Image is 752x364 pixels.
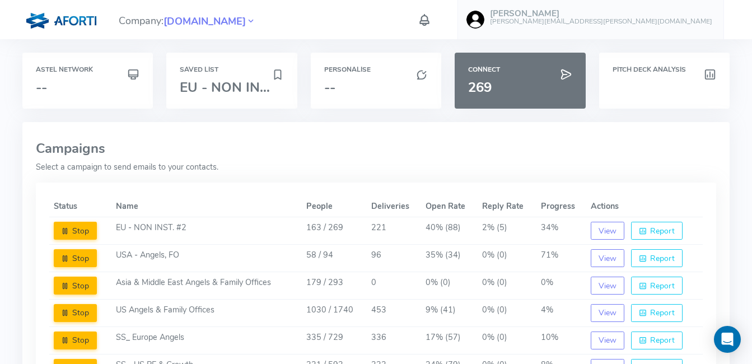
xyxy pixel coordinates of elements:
[536,196,586,217] th: Progress
[111,217,302,245] td: EU - NON INST. #2
[536,272,586,300] td: 0%
[324,66,428,73] h6: Personalise
[180,66,284,73] h6: Saved List
[536,300,586,327] td: 4%
[367,217,422,245] td: 221
[478,245,536,272] td: 0% (0)
[631,222,683,240] button: Report
[536,326,586,354] td: 10%
[591,222,624,240] button: View
[421,272,478,300] td: 0% (0)
[631,249,683,267] button: Report
[490,9,712,18] h5: [PERSON_NAME]
[367,326,422,354] td: 336
[591,332,624,349] button: View
[49,196,111,217] th: Status
[111,300,302,327] td: US Angels & Family Offices
[36,78,47,96] span: --
[367,196,422,217] th: Deliveries
[468,66,572,73] h6: Connect
[421,300,478,327] td: 9% (41)
[367,245,422,272] td: 96
[536,217,586,245] td: 34%
[164,14,246,27] a: [DOMAIN_NAME]
[478,196,536,217] th: Reply Rate
[302,196,367,217] th: People
[36,66,140,73] h6: Astel Network
[180,78,278,96] span: EU - NON INS...
[591,249,624,267] button: View
[36,141,717,156] h3: Campaigns
[302,300,367,327] td: 1030 / 1740
[111,326,302,354] td: SS_ Europe Angels
[111,245,302,272] td: USA - Angels, FO
[302,326,367,354] td: 335 / 729
[324,78,335,96] span: --
[586,196,703,217] th: Actions
[119,10,256,30] span: Company:
[54,304,97,322] button: Stop
[478,326,536,354] td: 0% (0)
[54,332,97,349] button: Stop
[631,304,683,322] button: Report
[54,277,97,295] button: Stop
[421,245,478,272] td: 35% (34)
[478,217,536,245] td: 2% (5)
[631,332,683,349] button: Report
[111,272,302,300] td: Asia & Middle East Angels & Family Offices
[54,249,97,267] button: Stop
[421,217,478,245] td: 40% (88)
[302,272,367,300] td: 179 / 293
[302,245,367,272] td: 58 / 94
[466,11,484,29] img: user-image
[164,14,246,29] span: [DOMAIN_NAME]
[591,277,624,295] button: View
[490,18,712,25] h6: [PERSON_NAME][EMAIL_ADDRESS][PERSON_NAME][DOMAIN_NAME]
[421,196,478,217] th: Open Rate
[714,326,741,353] div: Open Intercom Messenger
[631,277,683,295] button: Report
[367,272,422,300] td: 0
[421,326,478,354] td: 17% (57)
[36,161,717,174] p: Select a campaign to send emails to your contacts.
[536,245,586,272] td: 71%
[468,78,492,96] span: 269
[478,300,536,327] td: 0% (0)
[613,66,717,73] h6: Pitch Deck Analysis
[367,300,422,327] td: 453
[54,222,97,240] button: Stop
[302,217,367,245] td: 163 / 269
[478,272,536,300] td: 0% (0)
[111,196,302,217] th: Name
[591,304,624,322] button: View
